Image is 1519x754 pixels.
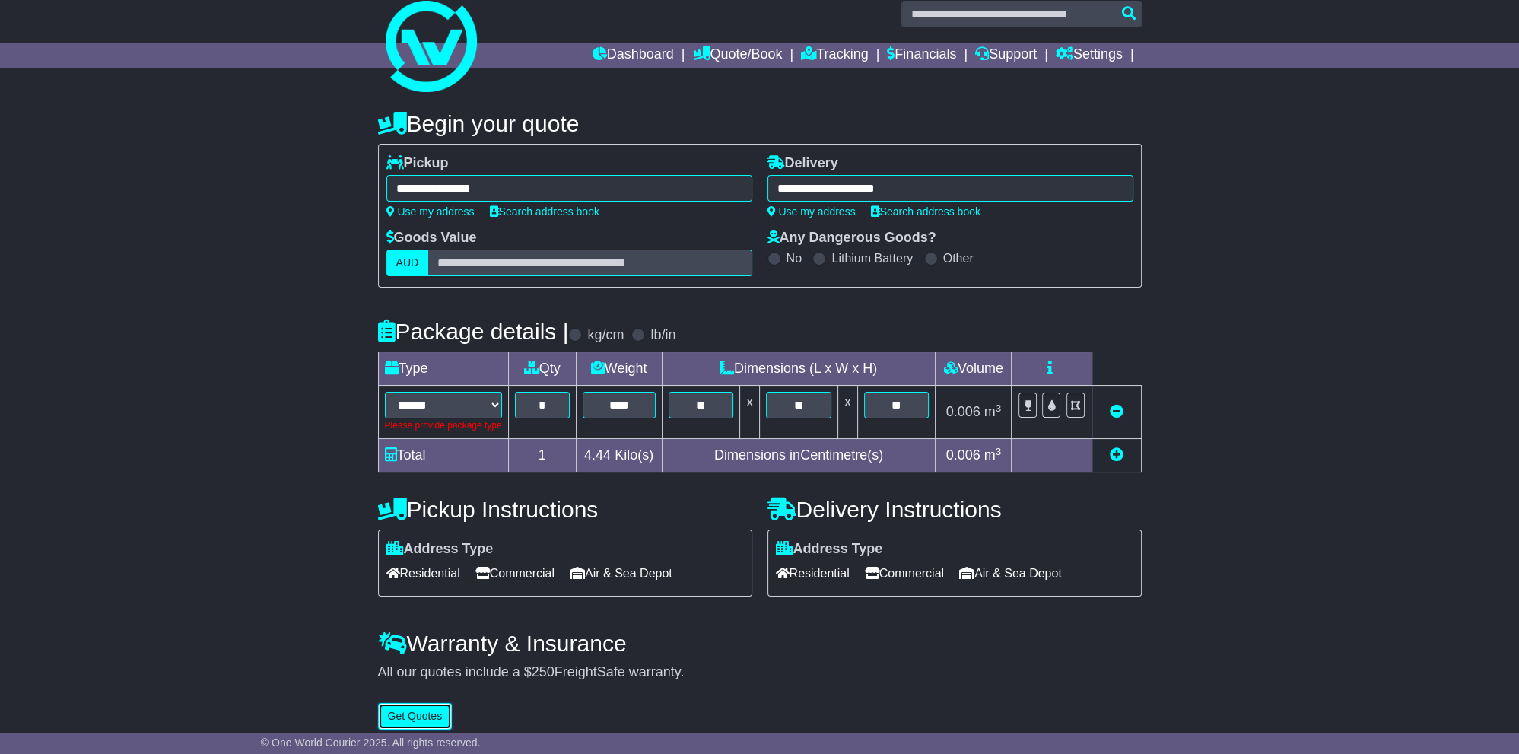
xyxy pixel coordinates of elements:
td: 1 [509,439,576,472]
span: 250 [532,664,555,679]
label: Other [943,251,974,266]
a: Support [975,43,1037,68]
div: Please provide package type [385,418,503,432]
label: Address Type [386,541,494,558]
td: Weight [576,352,662,386]
label: Lithium Battery [831,251,913,266]
label: Delivery [767,155,838,172]
label: kg/cm [587,327,624,344]
span: 0.006 [946,447,980,463]
td: Dimensions in Centimetre(s) [662,439,936,472]
td: Qty [509,352,576,386]
span: 4.44 [584,447,611,463]
span: 0.006 [946,404,980,419]
button: Get Quotes [378,703,453,730]
label: Pickup [386,155,449,172]
span: Residential [776,562,850,585]
a: Use my address [386,205,475,218]
span: © One World Courier 2025. All rights reserved. [261,737,481,749]
a: Dashboard [593,43,674,68]
span: Air & Sea Depot [570,562,672,585]
a: Tracking [801,43,868,68]
td: x [837,386,857,439]
label: lb/in [650,327,675,344]
h4: Warranty & Insurance [378,631,1142,656]
span: m [984,404,1002,419]
span: m [984,447,1002,463]
label: Address Type [776,541,883,558]
td: Kilo(s) [576,439,662,472]
h4: Delivery Instructions [767,497,1142,522]
label: Goods Value [386,230,477,247]
a: Use my address [767,205,856,218]
label: Any Dangerous Goods? [767,230,936,247]
a: Remove this item [1110,404,1123,419]
a: Add new item [1110,447,1123,463]
h4: Pickup Instructions [378,497,752,522]
span: Commercial [475,562,555,585]
h4: Package details | [378,319,569,344]
label: AUD [386,250,429,276]
td: x [740,386,760,439]
td: Total [378,439,509,472]
a: Search address book [490,205,599,218]
span: Commercial [865,562,944,585]
a: Search address book [871,205,980,218]
td: Dimensions (L x W x H) [662,352,936,386]
span: Air & Sea Depot [959,562,1062,585]
div: All our quotes include a $ FreightSafe warranty. [378,664,1142,681]
span: Residential [386,562,460,585]
sup: 3 [996,402,1002,414]
td: Type [378,352,509,386]
a: Financials [887,43,956,68]
a: Settings [1056,43,1123,68]
a: Quote/Book [692,43,782,68]
label: No [787,251,802,266]
sup: 3 [996,446,1002,457]
h4: Begin your quote [378,111,1142,136]
td: Volume [936,352,1012,386]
